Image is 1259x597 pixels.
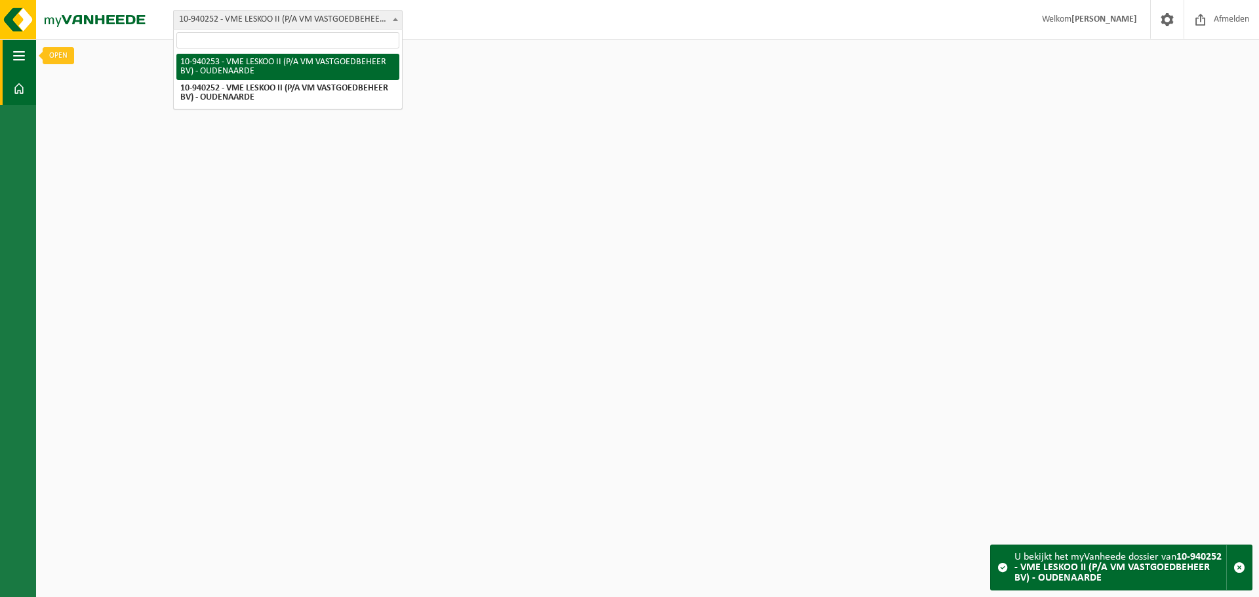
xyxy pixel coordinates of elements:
[176,80,399,106] li: 10-940252 - VME LESKOO II (P/A VM VASTGOEDBEHEER BV) - OUDENAARDE
[176,54,399,80] li: 10-940253 - VME LESKOO II (P/A VM VASTGOEDBEHEER BV) - OUDENAARDE
[1014,545,1226,590] div: U bekijkt het myVanheede dossier van
[1071,14,1137,24] strong: [PERSON_NAME]
[173,10,403,29] span: 10-940252 - VME LESKOO II (P/A VM VASTGOEDBEHEER BV) - OUDENAARDE
[1014,552,1222,583] strong: 10-940252 - VME LESKOO II (P/A VM VASTGOEDBEHEER BV) - OUDENAARDE
[174,10,402,29] span: 10-940252 - VME LESKOO II (P/A VM VASTGOEDBEHEER BV) - OUDENAARDE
